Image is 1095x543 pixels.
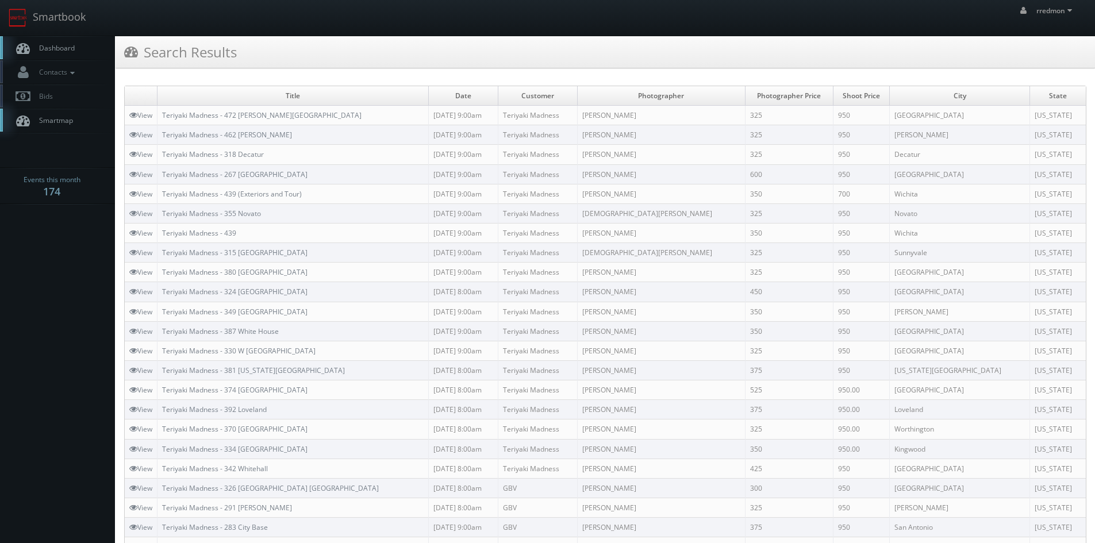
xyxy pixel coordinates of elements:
[833,145,890,164] td: 950
[745,223,833,242] td: 350
[157,86,429,106] td: Title
[578,223,745,242] td: [PERSON_NAME]
[833,439,890,459] td: 950.00
[833,360,890,380] td: 950
[578,439,745,459] td: [PERSON_NAME]
[162,483,379,493] a: Teriyaki Madness - 326 [GEOGRAPHIC_DATA] [GEOGRAPHIC_DATA]
[578,459,745,478] td: [PERSON_NAME]
[429,419,498,439] td: [DATE] 8:00am
[129,170,152,179] a: View
[833,478,890,498] td: 950
[578,360,745,380] td: [PERSON_NAME]
[890,400,1029,419] td: Loveland
[129,522,152,532] a: View
[833,498,890,517] td: 950
[498,360,578,380] td: Teriyaki Madness
[162,346,316,356] a: Teriyaki Madness - 330 W [GEOGRAPHIC_DATA]
[162,444,308,454] a: Teriyaki Madness - 334 [GEOGRAPHIC_DATA]
[429,243,498,263] td: [DATE] 9:00am
[833,203,890,223] td: 950
[1029,400,1086,419] td: [US_STATE]
[1029,86,1086,106] td: State
[890,459,1029,478] td: [GEOGRAPHIC_DATA]
[129,149,152,159] a: View
[890,203,1029,223] td: Novato
[578,419,745,439] td: [PERSON_NAME]
[578,400,745,419] td: [PERSON_NAME]
[429,282,498,302] td: [DATE] 8:00am
[745,203,833,223] td: 325
[890,380,1029,400] td: [GEOGRAPHIC_DATA]
[429,203,498,223] td: [DATE] 9:00am
[498,223,578,242] td: Teriyaki Madness
[429,459,498,478] td: [DATE] 8:00am
[429,341,498,360] td: [DATE] 9:00am
[1036,6,1075,16] span: rredmon
[33,43,75,53] span: Dashboard
[890,125,1029,145] td: [PERSON_NAME]
[162,385,308,395] a: Teriyaki Madness - 374 [GEOGRAPHIC_DATA]
[129,130,152,140] a: View
[578,243,745,263] td: [DEMOGRAPHIC_DATA][PERSON_NAME]
[162,170,308,179] a: Teriyaki Madness - 267 [GEOGRAPHIC_DATA]
[498,400,578,419] td: Teriyaki Madness
[498,145,578,164] td: Teriyaki Madness
[578,321,745,341] td: [PERSON_NAME]
[43,184,60,198] strong: 174
[129,346,152,356] a: View
[578,106,745,125] td: [PERSON_NAME]
[162,405,267,414] a: Teriyaki Madness - 392 Loveland
[162,248,308,257] a: Teriyaki Madness - 315 [GEOGRAPHIC_DATA]
[129,444,152,454] a: View
[745,400,833,419] td: 375
[129,287,152,296] a: View
[162,464,268,473] a: Teriyaki Madness - 342 Whitehall
[1029,360,1086,380] td: [US_STATE]
[498,459,578,478] td: Teriyaki Madness
[33,115,73,125] span: Smartmap
[498,243,578,263] td: Teriyaki Madness
[129,385,152,395] a: View
[429,360,498,380] td: [DATE] 8:00am
[429,145,498,164] td: [DATE] 9:00am
[745,380,833,400] td: 525
[129,110,152,120] a: View
[890,106,1029,125] td: [GEOGRAPHIC_DATA]
[498,518,578,537] td: GBV
[1029,419,1086,439] td: [US_STATE]
[429,106,498,125] td: [DATE] 9:00am
[1029,145,1086,164] td: [US_STATE]
[498,498,578,517] td: GBV
[498,203,578,223] td: Teriyaki Madness
[1029,498,1086,517] td: [US_STATE]
[1029,282,1086,302] td: [US_STATE]
[890,86,1029,106] td: City
[429,184,498,203] td: [DATE] 9:00am
[129,503,152,513] a: View
[833,263,890,282] td: 950
[24,174,80,186] span: Events this month
[129,189,152,199] a: View
[498,302,578,321] td: Teriyaki Madness
[429,321,498,341] td: [DATE] 9:00am
[498,321,578,341] td: Teriyaki Madness
[1029,203,1086,223] td: [US_STATE]
[1029,223,1086,242] td: [US_STATE]
[129,365,152,375] a: View
[833,419,890,439] td: 950.00
[9,9,27,27] img: smartbook-logo.png
[1029,125,1086,145] td: [US_STATE]
[578,478,745,498] td: [PERSON_NAME]
[833,459,890,478] td: 950
[429,263,498,282] td: [DATE] 9:00am
[745,86,833,106] td: Photographer Price
[162,130,292,140] a: Teriyaki Madness - 462 [PERSON_NAME]
[745,125,833,145] td: 325
[745,498,833,517] td: 325
[833,106,890,125] td: 950
[745,439,833,459] td: 350
[745,243,833,263] td: 325
[162,149,264,159] a: Teriyaki Madness - 318 Decatur
[1029,184,1086,203] td: [US_STATE]
[890,360,1029,380] td: [US_STATE][GEOGRAPHIC_DATA]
